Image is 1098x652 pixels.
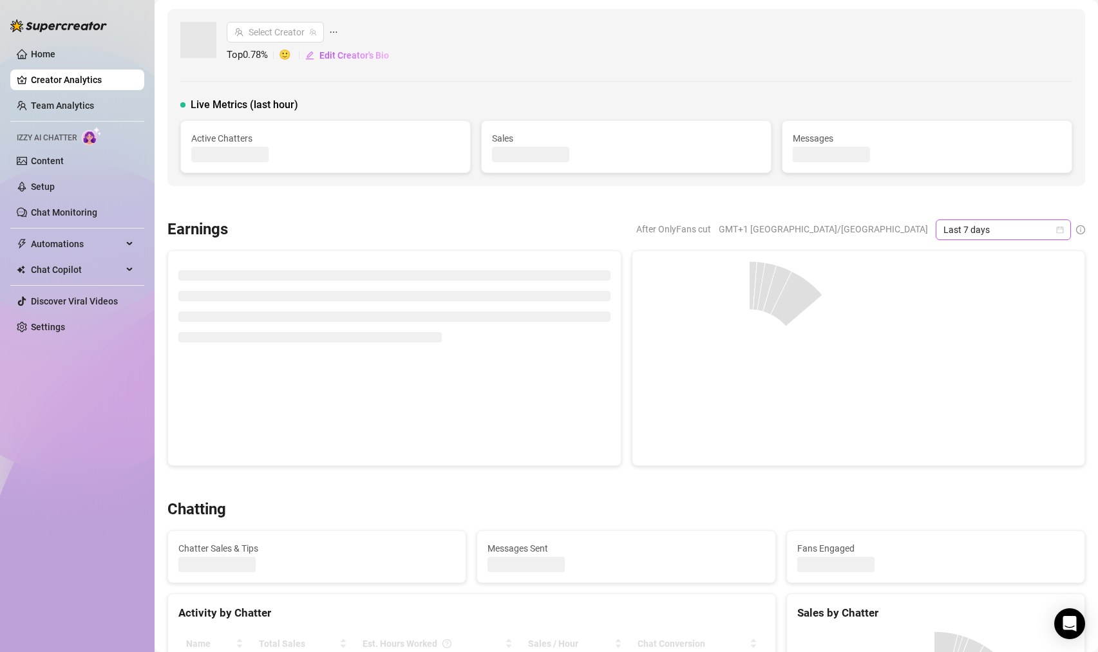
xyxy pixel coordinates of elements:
a: Content [31,156,64,166]
span: Automations [31,234,122,254]
span: Izzy AI Chatter [17,132,77,144]
span: Live Metrics (last hour) [191,97,298,113]
div: Open Intercom Messenger [1054,608,1085,639]
img: AI Chatter [82,127,102,145]
span: After OnlyFans cut [636,219,711,239]
span: Edit Creator's Bio [319,50,389,61]
span: Chatter Sales & Tips [178,541,455,555]
span: Top 0.78 % [227,48,279,63]
img: logo-BBDzfeDw.svg [10,19,107,32]
img: Chat Copilot [17,265,25,274]
span: Fans Engaged [797,541,1074,555]
span: team [309,28,317,36]
span: Sales [492,131,761,145]
span: 🙂 [279,48,305,63]
h3: Chatting [167,499,226,520]
a: Settings [31,322,65,332]
span: Messages [793,131,1061,145]
span: GMT+1 [GEOGRAPHIC_DATA]/[GEOGRAPHIC_DATA] [719,219,928,239]
div: Sales by Chatter [797,604,1074,622]
button: Edit Creator's Bio [305,45,390,66]
span: Chat Copilot [31,259,122,280]
span: info-circle [1076,225,1085,234]
span: Active Chatters [191,131,460,145]
span: thunderbolt [17,239,27,249]
a: Team Analytics [31,100,94,111]
a: Setup [31,182,55,192]
span: Last 7 days [943,220,1063,239]
div: Activity by Chatter [178,604,765,622]
span: calendar [1056,226,1064,234]
a: Discover Viral Videos [31,296,118,306]
a: Creator Analytics [31,70,134,90]
span: ellipsis [329,22,338,42]
h3: Earnings [167,219,228,240]
a: Home [31,49,55,59]
span: Messages Sent [487,541,764,555]
span: edit [305,51,314,60]
a: Chat Monitoring [31,207,97,218]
